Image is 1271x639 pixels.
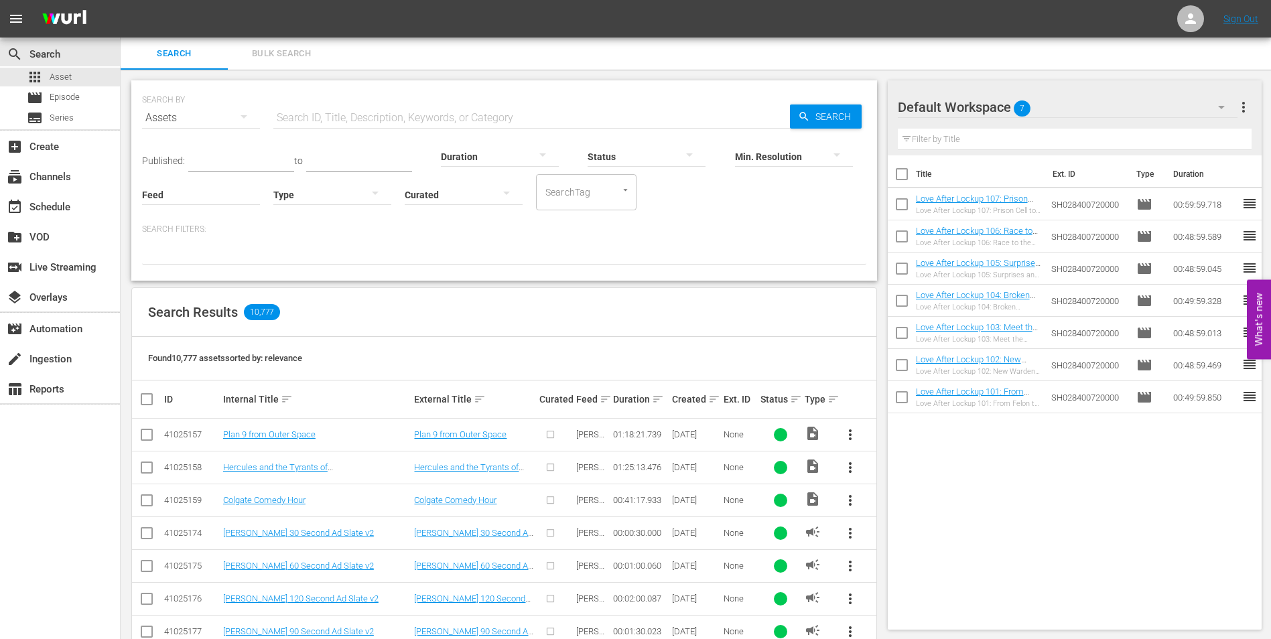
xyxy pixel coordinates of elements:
a: Love After Lockup 101: From Felon to Fiance (Love After Lockup 101: From Felon to Fiance (amc_net... [916,386,1036,447]
td: 00:49:59.328 [1168,285,1242,317]
span: more_vert [842,525,858,541]
div: Internal Title [223,391,411,407]
div: [DATE] [672,495,720,505]
span: sort [281,393,293,405]
td: 00:48:59.469 [1168,349,1242,381]
button: more_vert [834,550,866,582]
td: SH028400720000 [1046,253,1131,285]
td: 00:49:59.850 [1168,381,1242,413]
div: Love After Lockup 105: Surprises and Sentences [916,271,1041,279]
span: more_vert [842,558,858,574]
span: 7 [1014,94,1030,123]
button: Open Feedback Widget [1247,280,1271,360]
div: ID [164,394,219,405]
span: reorder [1242,196,1258,212]
button: Search [790,104,862,129]
img: ans4CAIJ8jUAAAAAAAAAAAAAAAAAAAAAAAAgQb4GAAAAAAAAAAAAAAAAAAAAAAAAJMjXAAAAAAAAAAAAAAAAAAAAAAAAgAT5G... [32,3,96,35]
span: Reports [7,381,23,397]
th: Duration [1165,155,1246,193]
span: more_vert [842,492,858,508]
div: 41025176 [164,593,219,603]
button: more_vert [834,484,866,516]
a: Plan 9 from Outer Space [414,429,507,439]
a: Hercules and the Tyrants of [GEOGRAPHIC_DATA] [223,462,333,482]
span: reorder [1242,356,1258,372]
span: more_vert [842,591,858,607]
span: reorder [1242,324,1258,340]
div: 00:02:00.087 [613,593,668,603]
span: [PERSON_NAME] AMC Demo v2 [576,495,605,545]
span: AD [805,524,821,540]
div: 00:01:00.060 [613,561,668,571]
div: Love After Lockup 103: Meet the Parents [916,335,1041,344]
span: Episode [1136,325,1152,341]
div: None [724,429,756,439]
span: Asset [27,69,43,85]
span: Video [805,425,821,441]
span: 10,777 [244,304,280,320]
span: sort [652,393,664,405]
div: 41025158 [164,462,219,472]
div: Love After Lockup 104: Broken Promises [916,303,1041,311]
div: None [724,561,756,571]
span: sort [827,393,840,405]
span: Series [50,111,74,125]
span: Series [27,110,43,126]
span: Search [129,46,220,62]
span: more_vert [842,427,858,443]
div: Assets [142,99,260,137]
div: [DATE] [672,462,720,472]
span: Live Streaming [7,259,23,275]
div: 41025174 [164,528,219,538]
a: Sign Out [1223,13,1258,24]
div: [DATE] [672,528,720,538]
span: Episode [27,90,43,106]
div: 41025159 [164,495,219,505]
a: [PERSON_NAME] 60 Second Ad Slate v2 [223,561,374,571]
th: Title [916,155,1045,193]
a: Love After Lockup 105: Surprises and Sentences (Love After Lockup 105: Surprises and Sentences (a... [916,258,1041,318]
span: Published: [142,155,185,166]
span: Bulk Search [236,46,327,62]
div: Love After Lockup 107: Prison Cell to Wedding Bells [916,206,1041,215]
span: more_vert [1235,99,1252,115]
span: Overlays [7,289,23,305]
span: [PERSON_NAME] AMC Demo v2 [576,429,605,480]
span: sort [600,393,612,405]
span: menu [8,11,24,27]
a: Love After Lockup 102: New Warden in [GEOGRAPHIC_DATA] (Love After Lockup 102: New Warden in [GEO... [916,354,1037,415]
button: more_vert [834,583,866,615]
button: more_vert [834,517,866,549]
div: 01:25:13.476 [613,462,668,472]
td: SH028400720000 [1046,285,1131,317]
div: 41025175 [164,561,219,571]
td: 00:48:59.589 [1168,220,1242,253]
span: VOD [7,229,23,245]
span: to [294,155,303,166]
span: Episode [1136,389,1152,405]
td: SH028400720000 [1046,220,1131,253]
span: reorder [1242,260,1258,276]
a: Love After Lockup 103: Meet the Parents (Love After Lockup 103: Meet the Parents (amc_networks_lo... [916,322,1038,372]
div: 00:01:30.023 [613,626,668,636]
button: more_vert [834,451,866,484]
div: Feed [576,391,609,407]
div: Love After Lockup 101: From Felon to Fiance [916,399,1041,408]
div: [DATE] [672,561,720,571]
span: Search [7,46,23,62]
div: 41025177 [164,626,219,636]
a: Plan 9 from Outer Space [223,429,316,439]
div: External Title [414,391,535,407]
div: Type [805,391,830,407]
div: None [724,626,756,636]
span: reorder [1242,292,1258,308]
div: Love After Lockup 106: Race to the Altar [916,238,1041,247]
span: Episode [1136,293,1152,309]
a: Hercules and the Tyrants of [GEOGRAPHIC_DATA] [414,462,524,482]
div: None [724,528,756,538]
div: None [724,462,756,472]
span: Asset [50,70,72,84]
p: Search Filters: [142,224,866,235]
div: Status [760,391,801,407]
a: Love After Lockup 104: Broken Promises (Love After Lockup 104: Broken Promises (amc_networks_love... [916,290,1036,340]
